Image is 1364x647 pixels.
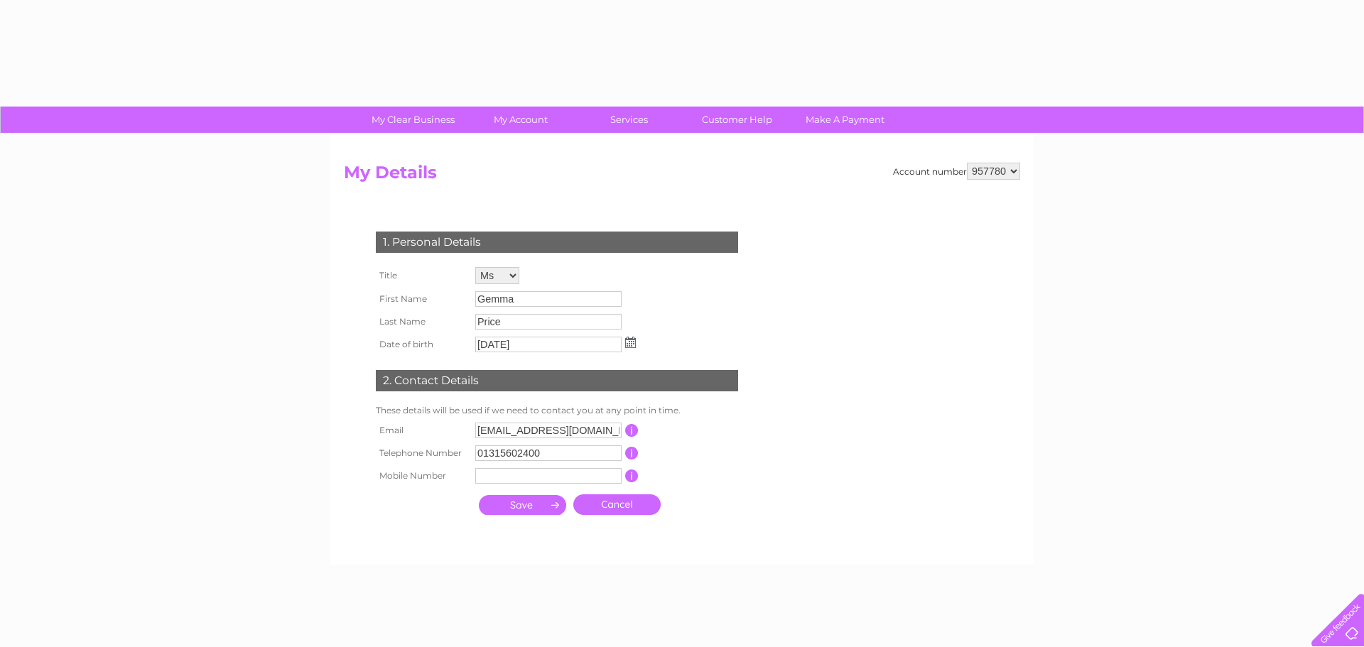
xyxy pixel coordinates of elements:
[625,424,639,437] input: Information
[372,402,742,419] td: These details will be used if we need to contact you at any point in time.
[678,107,796,133] a: Customer Help
[372,442,472,464] th: Telephone Number
[372,333,472,356] th: Date of birth
[479,495,566,515] input: Submit
[372,419,472,442] th: Email
[376,370,738,391] div: 2. Contact Details
[462,107,580,133] a: My Account
[625,337,636,348] img: ...
[372,288,472,310] th: First Name
[354,107,472,133] a: My Clear Business
[893,163,1020,180] div: Account number
[376,232,738,253] div: 1. Personal Details
[625,447,639,460] input: Information
[570,107,688,133] a: Services
[372,263,472,288] th: Title
[372,310,472,333] th: Last Name
[786,107,904,133] a: Make A Payment
[344,163,1020,190] h2: My Details
[625,469,639,482] input: Information
[573,494,661,515] a: Cancel
[372,464,472,487] th: Mobile Number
